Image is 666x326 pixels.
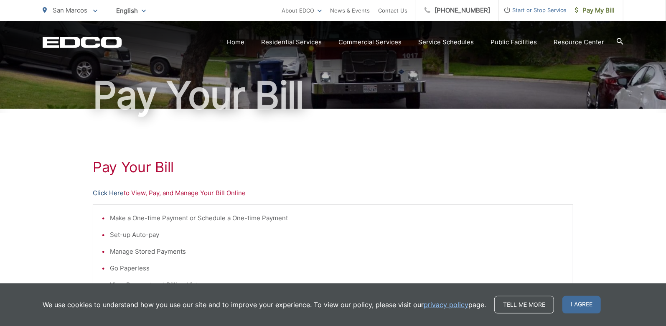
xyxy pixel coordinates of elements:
[43,74,623,116] h1: Pay Your Bill
[554,37,604,47] a: Resource Center
[562,296,601,313] span: I agree
[43,36,122,48] a: EDCD logo. Return to the homepage.
[575,5,615,15] span: Pay My Bill
[93,159,573,176] h1: Pay Your Bill
[110,263,564,273] li: Go Paperless
[227,37,244,47] a: Home
[110,247,564,257] li: Manage Stored Payments
[338,37,402,47] a: Commercial Services
[418,37,474,47] a: Service Schedules
[282,5,322,15] a: About EDCO
[110,230,564,240] li: Set-up Auto-pay
[110,280,564,290] li: View Payment and Billing History
[261,37,322,47] a: Residential Services
[93,188,573,198] p: to View, Pay, and Manage Your Bill Online
[424,300,468,310] a: privacy policy
[491,37,537,47] a: Public Facilities
[378,5,407,15] a: Contact Us
[93,188,124,198] a: Click Here
[43,300,486,310] p: We use cookies to understand how you use our site and to improve your experience. To view our pol...
[53,6,87,14] span: San Marcos
[330,5,370,15] a: News & Events
[110,3,152,18] span: English
[494,296,554,313] a: Tell me more
[110,213,564,223] li: Make a One-time Payment or Schedule a One-time Payment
